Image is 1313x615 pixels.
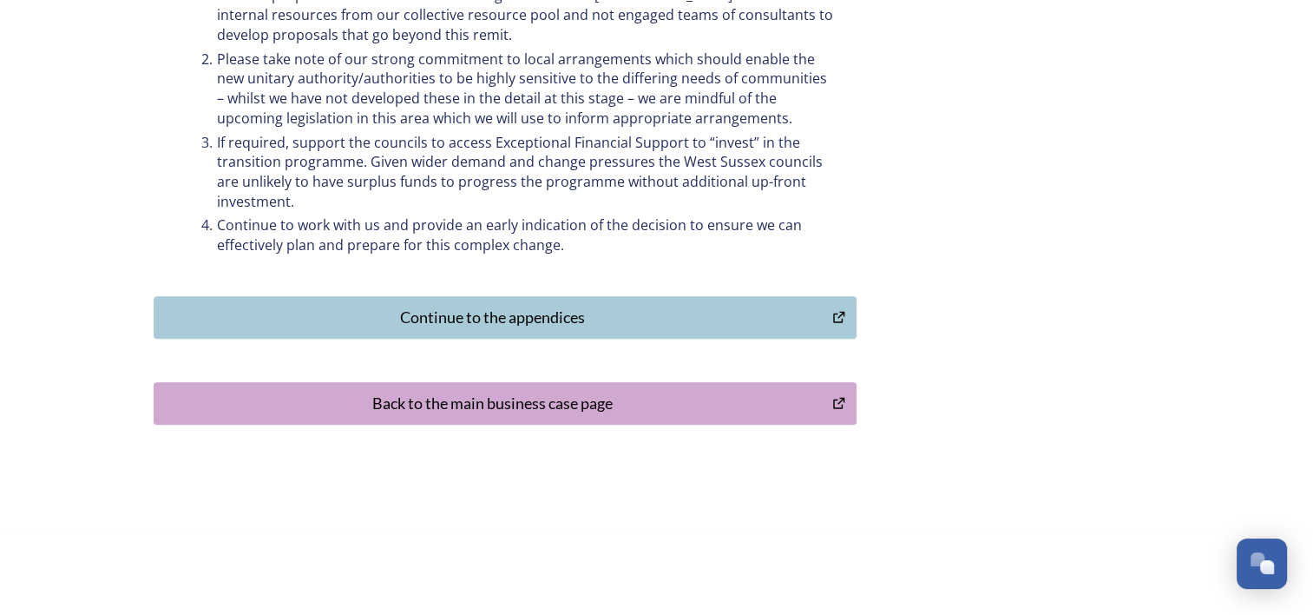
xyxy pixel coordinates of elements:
div: Back to the main business case page [163,392,824,415]
li: Please take note of our strong commitment to local arrangements which should enable the new unita... [196,50,835,129]
div: Continue to the appendices [163,306,824,329]
button: Continue to the appendices [154,296,857,339]
li: If required, support the councils to access Exceptional Financial Support to “invest” in the tran... [196,133,835,212]
li: Continue to work with us and provide an early indication of the decision to ensure we can effecti... [196,215,835,255]
button: Back to the main business case page [154,382,857,425]
button: Open Chat [1237,539,1287,589]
